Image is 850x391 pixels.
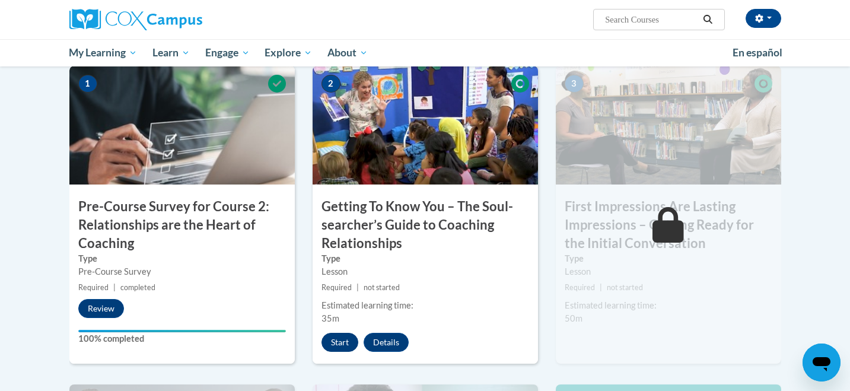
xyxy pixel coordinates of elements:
[565,313,582,323] span: 50m
[78,75,97,93] span: 1
[313,198,538,252] h3: Getting To Know You – The Soul-searcher’s Guide to Coaching Relationships
[69,198,295,252] h3: Pre-Course Survey for Course 2: Relationships are the Heart of Coaching
[556,66,781,185] img: Course Image
[607,283,643,292] span: not started
[69,66,295,185] img: Course Image
[69,9,295,30] a: Cox Campus
[327,46,368,60] span: About
[78,252,286,265] label: Type
[152,46,190,60] span: Learn
[78,332,286,345] label: 100% completed
[78,330,286,332] div: Your progress
[321,333,358,352] button: Start
[733,46,782,59] span: En español
[205,46,250,60] span: Engage
[565,75,584,93] span: 3
[321,299,529,312] div: Estimated learning time:
[321,283,352,292] span: Required
[699,12,717,27] button: Search
[321,265,529,278] div: Lesson
[364,283,400,292] span: not started
[356,283,359,292] span: |
[69,9,202,30] img: Cox Campus
[321,75,340,93] span: 2
[52,39,799,66] div: Main menu
[364,333,409,352] button: Details
[746,9,781,28] button: Account Settings
[565,265,772,278] div: Lesson
[565,252,772,265] label: Type
[265,46,312,60] span: Explore
[803,344,841,382] iframe: Button to launch messaging window
[78,283,109,292] span: Required
[725,40,790,65] a: En español
[145,39,198,66] a: Learn
[556,198,781,252] h3: First Impressions Are Lasting Impressions – Getting Ready for the Initial Conversation
[313,66,538,185] img: Course Image
[565,299,772,312] div: Estimated learning time:
[120,283,155,292] span: completed
[320,39,375,66] a: About
[257,39,320,66] a: Explore
[565,283,595,292] span: Required
[69,46,137,60] span: My Learning
[78,299,124,318] button: Review
[321,252,529,265] label: Type
[78,265,286,278] div: Pre-Course Survey
[321,313,339,323] span: 35m
[198,39,257,66] a: Engage
[62,39,145,66] a: My Learning
[113,283,116,292] span: |
[600,283,602,292] span: |
[604,12,699,27] input: Search Courses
